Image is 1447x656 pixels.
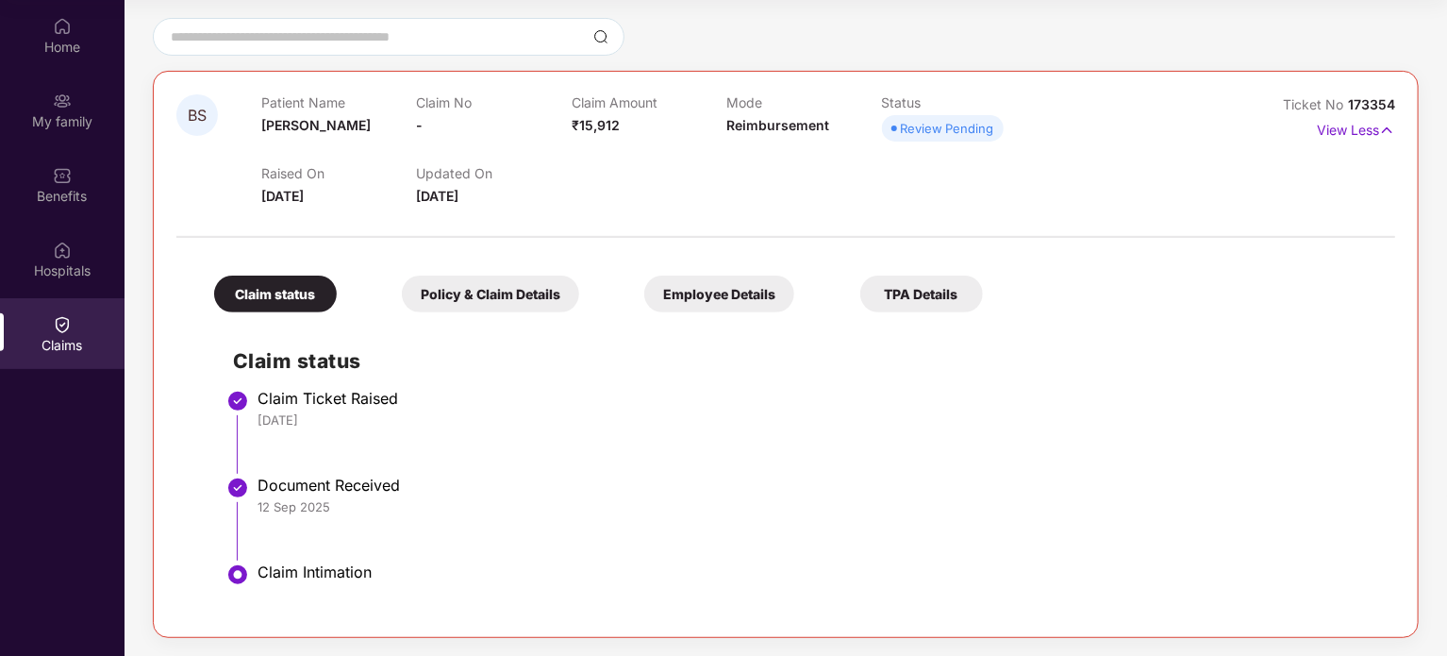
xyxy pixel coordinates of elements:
[726,94,881,110] p: Mode
[258,389,1376,408] div: Claim Ticket Raised
[1348,96,1395,112] span: 173354
[901,119,994,138] div: Review Pending
[258,476,1376,495] div: Document Received
[416,94,571,110] p: Claim No
[416,188,458,204] span: [DATE]
[226,477,249,499] img: svg+xml;base64,PHN2ZyBpZD0iU3RlcC1Eb25lLTMyeDMyIiB4bWxucz0iaHR0cDovL3d3dy53My5vcmcvMjAwMC9zdmciIH...
[53,92,72,110] img: svg+xml;base64,PHN2ZyB3aWR0aD0iMjAiIGhlaWdodD0iMjAiIHZpZXdCb3g9IjAgMCAyMCAyMCIgZmlsbD0ibm9uZSIgeG...
[572,117,620,133] span: ₹15,912
[258,563,1376,581] div: Claim Intimation
[226,563,249,586] img: svg+xml;base64,PHN2ZyBpZD0iU3RlcC1BY3RpdmUtMzJ4MzIiIHhtbG5zPSJodHRwOi8vd3d3LnczLm9yZy8yMDAwL3N2Zy...
[233,345,1376,377] h2: Claim status
[644,276,794,312] div: Employee Details
[402,276,579,312] div: Policy & Claim Details
[261,117,371,133] span: [PERSON_NAME]
[1379,120,1395,141] img: svg+xml;base64,PHN2ZyB4bWxucz0iaHR0cDovL3d3dy53My5vcmcvMjAwMC9zdmciIHdpZHRoPSIxNyIgaGVpZ2h0PSIxNy...
[53,315,72,334] img: svg+xml;base64,PHN2ZyBpZD0iQ2xhaW0iIHhtbG5zPSJodHRwOi8vd3d3LnczLm9yZy8yMDAwL3N2ZyIgd2lkdGg9IjIwIi...
[188,108,207,124] span: BS
[1317,115,1395,141] p: View Less
[261,188,304,204] span: [DATE]
[261,94,416,110] p: Patient Name
[882,94,1037,110] p: Status
[261,165,416,181] p: Raised On
[726,117,829,133] span: Reimbursement
[416,165,571,181] p: Updated On
[214,276,337,312] div: Claim status
[53,241,72,260] img: svg+xml;base64,PHN2ZyBpZD0iSG9zcGl0YWxzIiB4bWxucz0iaHR0cDovL3d3dy53My5vcmcvMjAwMC9zdmciIHdpZHRoPS...
[1283,96,1348,112] span: Ticket No
[258,498,1376,515] div: 12 Sep 2025
[226,390,249,412] img: svg+xml;base64,PHN2ZyBpZD0iU3RlcC1Eb25lLTMyeDMyIiB4bWxucz0iaHR0cDovL3d3dy53My5vcmcvMjAwMC9zdmciIH...
[593,29,608,44] img: svg+xml;base64,PHN2ZyBpZD0iU2VhcmNoLTMyeDMyIiB4bWxucz0iaHR0cDovL3d3dy53My5vcmcvMjAwMC9zdmciIHdpZH...
[53,166,72,185] img: svg+xml;base64,PHN2ZyBpZD0iQmVuZWZpdHMiIHhtbG5zPSJodHRwOi8vd3d3LnczLm9yZy8yMDAwL3N2ZyIgd2lkdGg9Ij...
[416,117,423,133] span: -
[572,94,726,110] p: Claim Amount
[53,17,72,36] img: svg+xml;base64,PHN2ZyBpZD0iSG9tZSIgeG1sbnM9Imh0dHA6Ly93d3cudzMub3JnLzIwMDAvc3ZnIiB3aWR0aD0iMjAiIG...
[860,276,983,312] div: TPA Details
[258,412,1376,429] div: [DATE]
